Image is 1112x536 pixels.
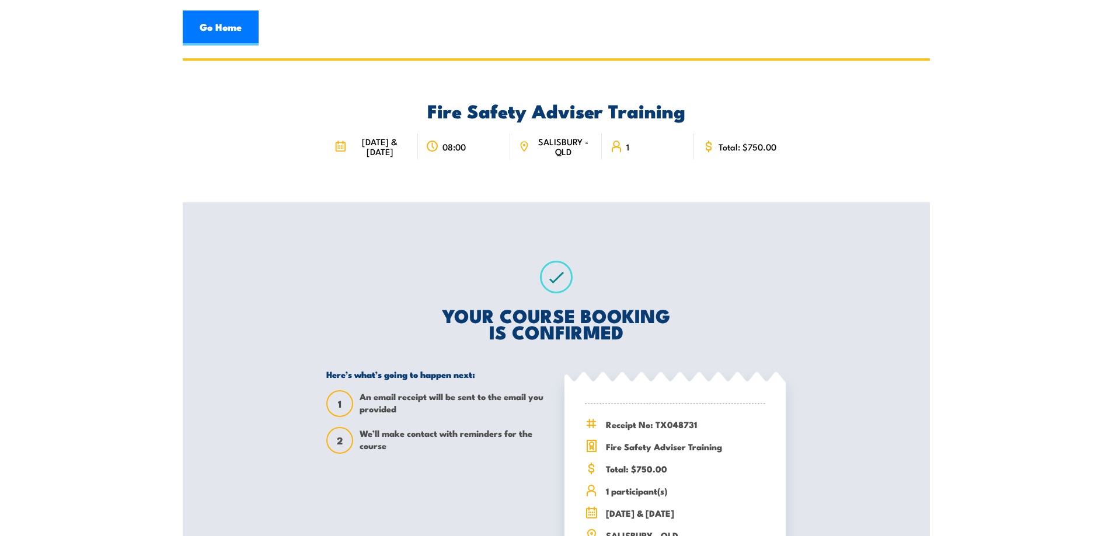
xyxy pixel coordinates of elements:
span: 1 [626,142,629,152]
span: Total: $750.00 [719,142,776,152]
span: [DATE] & [DATE] [606,506,765,520]
h2: YOUR COURSE BOOKING IS CONFIRMED [326,307,786,339]
span: 08:00 [442,142,466,152]
span: 2 [327,435,352,447]
span: An email receipt will be sent to the email you provided [360,390,548,417]
span: We’ll make contact with reminders for the course [360,427,548,454]
span: 1 participant(s) [606,484,765,498]
a: Go Home [183,10,259,45]
span: Total: $750.00 [606,462,765,475]
span: Fire Safety Adviser Training [606,440,765,453]
h5: Here’s what’s going to happen next: [326,369,548,380]
h2: Fire Safety Adviser Training [326,102,786,118]
span: SALISBURY - QLD [533,136,594,156]
span: Receipt No: TX048731 [606,418,765,431]
span: [DATE] & [DATE] [350,136,410,156]
span: 1 [327,398,352,410]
